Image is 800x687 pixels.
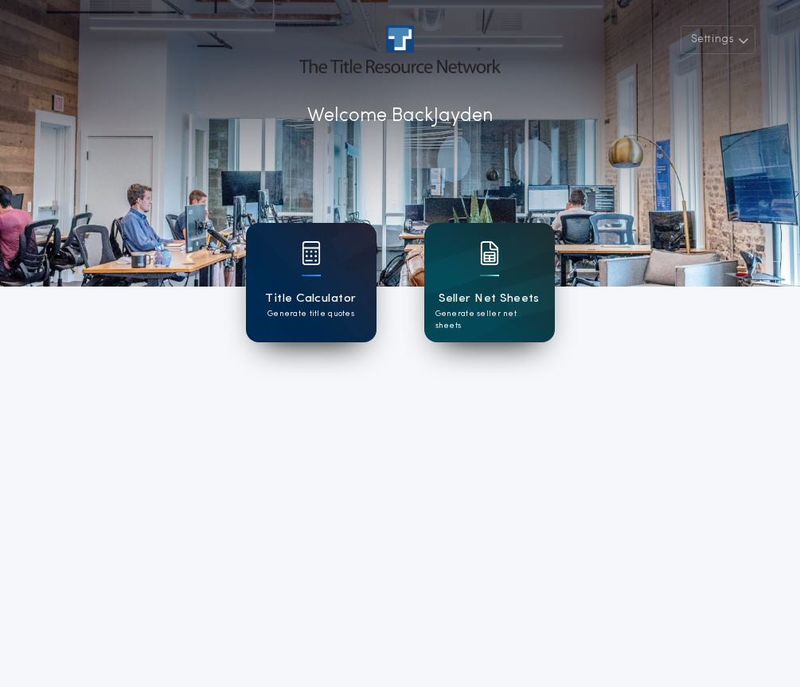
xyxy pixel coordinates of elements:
p: Welcome Back Jayden [307,102,493,131]
h1: Title Calculator [265,290,356,308]
img: card icon [480,241,499,265]
a: card iconSeller Net SheetsGenerate seller net sheets [424,223,555,342]
h1: Seller Net Sheets [439,290,540,308]
p: Generate title quotes [267,308,354,320]
p: Generate seller net sheets [435,308,544,332]
a: card iconTitle CalculatorGenerate title quotes [246,223,377,342]
img: card icon [302,241,321,265]
img: account-logo [299,25,500,73]
button: Settings [681,25,755,54]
